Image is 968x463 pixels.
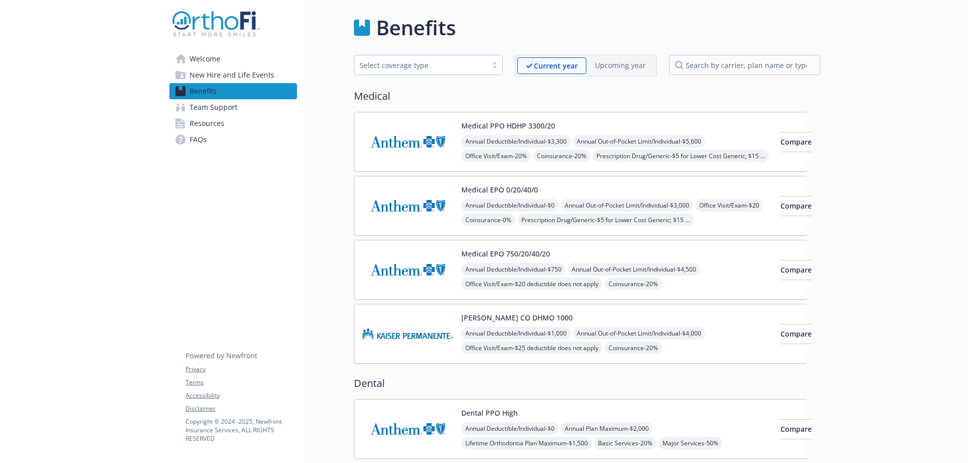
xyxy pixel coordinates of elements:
span: Compare [780,265,812,275]
span: New Hire and Life Events [190,67,274,83]
span: Prescription Drug/Generic - $5 for Lower Cost Generic; $15 for Generic [592,150,769,162]
span: Office Visit/Exam - $25 deductible does not apply [461,342,602,354]
span: Team Support [190,99,237,115]
span: Upcoming year [586,57,654,74]
span: Annual Out-of-Pocket Limit/Individual - $4,000 [573,327,705,340]
p: Upcoming year [595,60,646,71]
a: FAQs [169,131,297,148]
span: Benefits [190,83,217,99]
button: Dental PPO High [461,408,518,418]
span: Compare [780,137,812,147]
span: Compare [780,424,812,434]
span: Basic Services - 20% [594,437,656,449]
p: Copyright © 2024 - 2025 , Newfront Insurance Services, ALL RIGHTS RESERVED [186,417,296,443]
img: Anthem Blue Cross carrier logo [362,408,453,450]
span: FAQs [190,131,207,148]
span: Office Visit/Exam - 20% [461,150,531,162]
img: Anthem Blue Cross carrier logo [362,184,453,227]
span: Annual Out-of-Pocket Limit/Individual - $3,000 [561,199,693,212]
span: Lifetime Orthodontia Plan Maximum - $1,500 [461,437,592,449]
span: Coinsurance - 20% [533,150,590,162]
div: Select coverage type [359,60,482,71]
a: Accessibility [186,391,296,400]
a: Benefits [169,83,297,99]
button: [PERSON_NAME] CO DHMO 1000 [461,312,573,323]
img: Anthem Blue Cross carrier logo [362,120,453,163]
span: Office Visit/Exam - $20 [695,199,763,212]
button: Compare [780,324,812,344]
a: New Hire and Life Events [169,67,297,83]
a: Welcome [169,51,297,67]
span: Major Services - 50% [658,437,722,449]
span: Coinsurance - 20% [604,342,662,354]
span: Annual Plan Maximum - $2,000 [561,422,653,435]
img: Anthem Blue Cross carrier logo [362,248,453,291]
a: Team Support [169,99,297,115]
span: Annual Out-of-Pocket Limit/Individual - $4,500 [568,263,700,276]
span: Annual Out-of-Pocket Limit/Individual - $5,600 [573,135,705,148]
span: Annual Deductible/Individual - $0 [461,199,559,212]
button: Compare [780,260,812,280]
span: Compare [780,201,812,211]
span: Resources [190,115,224,131]
span: Prescription Drug/Generic - $5 for Lower Cost Generic; $15 for Generic [517,214,694,226]
button: Medical PPO HDHP 3300/20 [461,120,555,131]
span: Annual Deductible/Individual - $3,300 [461,135,571,148]
button: Medical EPO 0/20/40/0 [461,184,538,195]
button: Compare [780,132,812,152]
input: search by carrier, plan name or type [669,55,820,75]
a: Terms [186,378,296,387]
button: Compare [780,419,812,439]
span: Office Visit/Exam - $20 deductible does not apply [461,278,602,290]
span: Compare [780,329,812,339]
a: Disclaimer [186,404,296,413]
h1: Benefits [376,13,456,43]
a: Privacy [186,365,296,374]
img: Kaiser Permanente of Colorado carrier logo [362,312,453,355]
span: Annual Deductible/Individual - $1,000 [461,327,571,340]
a: Resources [169,115,297,131]
span: Annual Deductible/Individual - $0 [461,422,559,435]
button: Compare [780,196,812,216]
span: Coinsurance - 20% [604,278,662,290]
button: Medical EPO 750/20/40/20 [461,248,550,259]
span: Welcome [190,51,220,67]
span: Coinsurance - 0% [461,214,515,226]
span: Annual Deductible/Individual - $750 [461,263,566,276]
p: Current year [534,60,578,71]
h2: Dental [354,376,820,391]
h2: Medical [354,89,820,104]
